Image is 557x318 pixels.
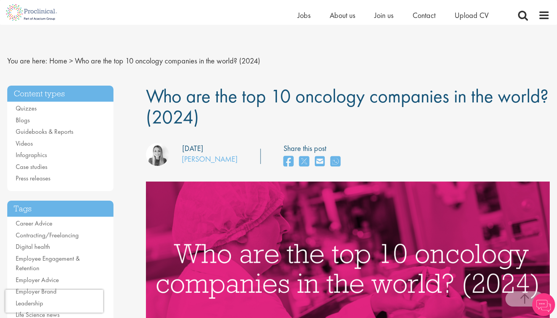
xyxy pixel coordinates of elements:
a: Digital health [16,242,50,251]
a: share on facebook [283,154,293,170]
a: Quizzes [16,104,37,112]
a: Jobs [298,10,311,20]
a: Employer Brand [16,287,57,295]
span: > [69,56,73,66]
div: [DATE] [182,143,203,154]
a: [PERSON_NAME] [182,154,238,164]
img: Chatbot [532,293,555,316]
span: Who are the top 10 oncology companies in the world? (2024) [75,56,260,66]
a: Contracting/Freelancing [16,231,79,239]
a: Videos [16,139,33,148]
a: Blogs [16,116,30,124]
span: Who are the top 10 oncology companies in the world? (2024) [146,84,549,129]
a: Employer Advice [16,276,59,284]
a: Infographics [16,151,47,159]
a: Upload CV [455,10,489,20]
span: You are here: [7,56,47,66]
a: breadcrumb link [49,56,67,66]
a: share on email [315,154,325,170]
label: Share this post [283,143,344,154]
h3: Tags [7,201,113,217]
img: Hannah Burke [146,143,169,166]
a: Guidebooks & Reports [16,127,73,136]
a: Contact [413,10,436,20]
a: Employee Engagement & Retention [16,254,80,273]
a: About us [330,10,355,20]
h3: Content types [7,86,113,102]
a: share on whats app [330,154,340,170]
a: Case studies [16,162,47,171]
a: Press releases [16,174,50,182]
iframe: reCAPTCHA [5,290,103,313]
a: Join us [374,10,393,20]
a: Career Advice [16,219,52,227]
a: share on twitter [299,154,309,170]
